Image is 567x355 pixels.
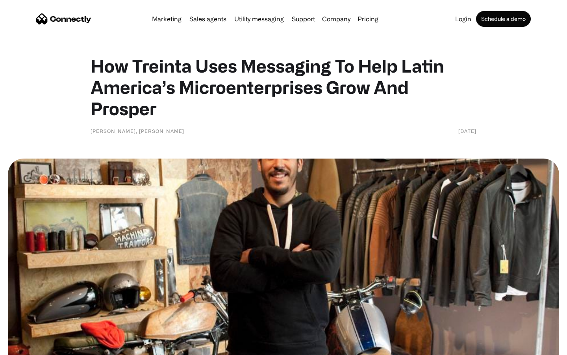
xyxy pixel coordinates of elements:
div: Company [322,13,350,24]
a: Login [452,16,474,22]
div: [DATE] [458,127,476,135]
div: [PERSON_NAME], [PERSON_NAME] [91,127,184,135]
a: Utility messaging [231,16,287,22]
h1: How Treinta Uses Messaging To Help Latin America’s Microenterprises Grow And Prosper [91,55,476,119]
ul: Language list [16,341,47,352]
a: Pricing [354,16,382,22]
a: Sales agents [186,16,230,22]
aside: Language selected: English [8,341,47,352]
a: Marketing [149,16,185,22]
a: Schedule a demo [476,11,531,27]
a: Support [289,16,318,22]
